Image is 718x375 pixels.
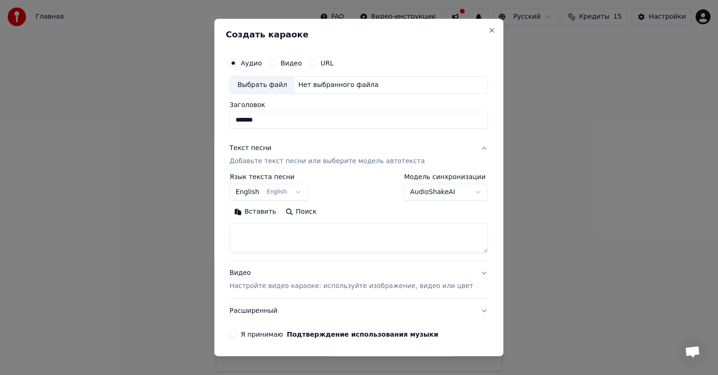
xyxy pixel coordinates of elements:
label: URL [321,60,334,66]
button: Я принимаю [287,331,438,338]
button: Поиск [281,204,321,219]
div: Нет выбранного файла [294,80,382,90]
p: Добавьте текст песни или выберите модель автотекста [230,157,425,166]
label: Модель синхронизации [404,173,488,180]
div: Выбрать файл [230,77,294,94]
label: Аудио [241,60,262,66]
div: Текст песни [230,144,272,153]
button: Вставить [230,204,281,219]
div: Текст песниДобавьте текст песни или выберите модель автотекста [230,173,488,260]
button: ВидеоНастройте видео караоке: используйте изображение, видео или цвет [230,261,488,298]
button: Текст песниДобавьте текст песни или выберите модель автотекста [230,136,488,173]
label: Заголовок [230,101,488,108]
label: Видео [280,60,302,66]
label: Язык текста песни [230,173,308,180]
h2: Создать караоке [226,30,492,39]
div: Видео [230,268,473,291]
p: Настройте видео караоке: используйте изображение, видео или цвет [230,281,473,291]
label: Я принимаю [241,331,438,338]
button: Расширенный [230,299,488,323]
